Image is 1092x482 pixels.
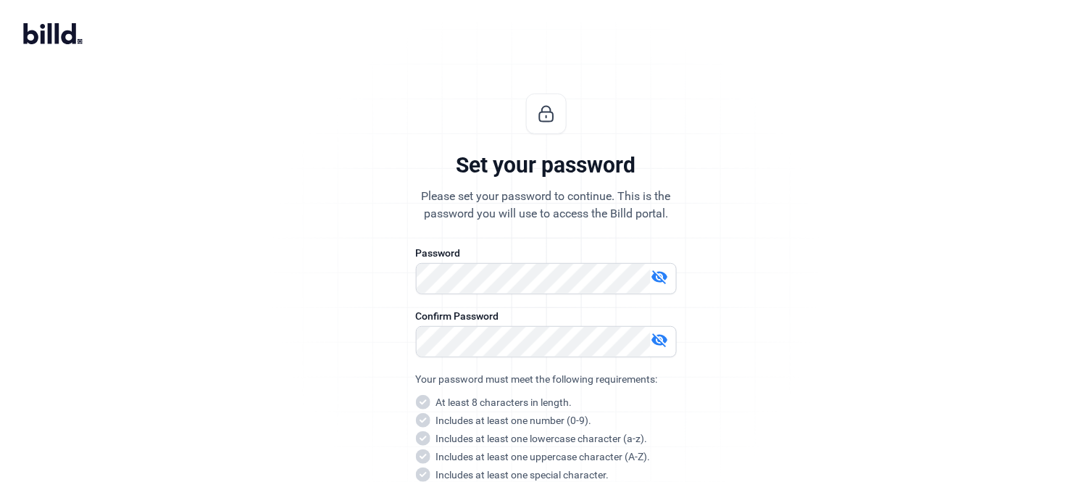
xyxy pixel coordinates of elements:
[436,395,572,410] snap: At least 8 characters in length.
[422,188,671,223] div: Please set your password to continue. This is the password you will use to access the Billd portal.
[436,431,648,446] snap: Includes at least one lowercase character (a-z).
[436,413,592,428] snap: Includes at least one number (0-9).
[651,268,668,286] mat-icon: visibility_off
[457,151,636,179] div: Set your password
[651,331,668,349] mat-icon: visibility_off
[436,449,651,464] snap: Includes at least one uppercase character (A-Z).
[416,309,677,323] div: Confirm Password
[416,246,677,260] div: Password
[416,372,677,386] div: Your password must meet the following requirements:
